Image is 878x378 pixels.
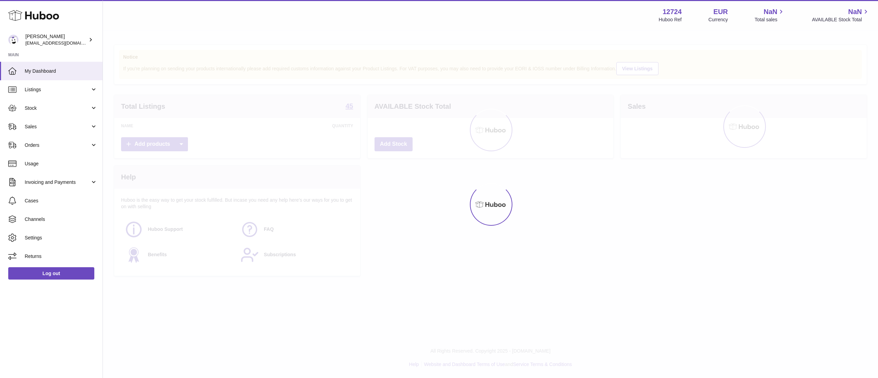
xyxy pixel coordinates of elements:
[755,16,785,23] span: Total sales
[755,7,785,23] a: NaN Total sales
[25,105,90,111] span: Stock
[25,123,90,130] span: Sales
[25,161,97,167] span: Usage
[812,16,870,23] span: AVAILABLE Stock Total
[25,198,97,204] span: Cases
[25,86,90,93] span: Listings
[659,16,682,23] div: Huboo Ref
[25,235,97,241] span: Settings
[709,16,728,23] div: Currency
[812,7,870,23] a: NaN AVAILABLE Stock Total
[763,7,777,16] span: NaN
[25,68,97,74] span: My Dashboard
[25,142,90,149] span: Orders
[713,7,728,16] strong: EUR
[25,179,90,186] span: Invoicing and Payments
[25,33,87,46] div: [PERSON_NAME]
[8,35,19,45] img: internalAdmin-12724@internal.huboo.com
[25,253,97,260] span: Returns
[8,267,94,280] a: Log out
[663,7,682,16] strong: 12724
[25,40,101,46] span: [EMAIL_ADDRESS][DOMAIN_NAME]
[848,7,862,16] span: NaN
[25,216,97,223] span: Channels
